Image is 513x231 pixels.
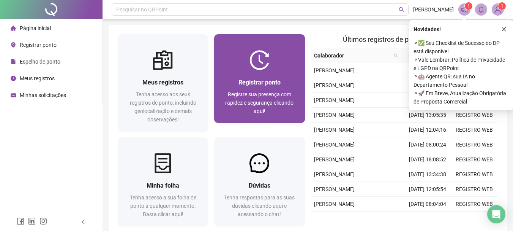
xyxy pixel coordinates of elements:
sup: 1 [465,2,472,10]
span: file [11,59,16,64]
span: Registre sua presença com rapidez e segurança clicando aqui! [225,91,294,114]
span: bell [478,6,485,13]
span: Minha folha [147,182,179,189]
span: linkedin [28,217,36,225]
span: ⚬ 🤖 Agente QR: sua IA no Departamento Pessoal [414,72,508,89]
span: 1 [467,3,470,9]
span: [PERSON_NAME] [314,82,355,88]
span: schedule [11,92,16,98]
td: [DATE] 08:00:24 [404,137,451,152]
span: notification [461,6,468,13]
td: REGISTRO WEB [451,137,498,152]
span: Minhas solicitações [20,92,66,98]
th: Data/Hora [401,48,447,63]
span: Dúvidas [249,182,270,189]
span: [PERSON_NAME] [314,156,355,162]
td: REGISTRO WEB [451,167,498,182]
a: Registrar pontoRegistre sua presença com rapidez e segurança clicando aqui! [214,34,305,123]
td: [DATE] 12:04:16 [404,123,451,137]
span: Novidades ! [414,25,441,33]
span: [PERSON_NAME] [314,201,355,207]
span: Espelho de ponto [20,59,60,65]
span: close [501,27,507,32]
a: Meus registrosTenha acesso aos seus registros de ponto, incluindo geolocalização e demais observa... [118,34,208,131]
td: [DATE] 13:05:35 [404,108,451,123]
td: REGISTRO WEB [451,197,498,212]
span: Página inicial [20,25,51,31]
span: Registrar ponto [238,79,281,86]
span: Registrar ponto [20,42,57,48]
span: left [81,219,86,225]
td: REGISTRO WEB [451,123,498,137]
span: Tenha acesso a sua folha de ponto a qualquer momento. Basta clicar aqui! [130,194,196,217]
span: facebook [17,217,24,225]
span: Últimos registros de ponto sincronizados [343,35,466,43]
td: [DATE] 12:05:54 [404,182,451,197]
sup: Atualize o seu contato no menu Meus Dados [498,2,506,10]
span: [PERSON_NAME] [314,112,355,118]
span: [PERSON_NAME] [314,97,355,103]
span: [PERSON_NAME] [314,171,355,177]
td: [DATE] 18:08:52 [404,152,451,167]
td: [DATE] 12:09:32 [404,63,451,78]
div: Open Intercom Messenger [487,205,505,223]
span: search [399,7,404,13]
td: REGISTRO WEB [451,152,498,167]
span: home [11,25,16,31]
td: [DATE] 08:01:25 [404,78,451,93]
span: environment [11,42,16,48]
span: [PERSON_NAME] [314,186,355,192]
td: [DATE] 13:34:38 [404,167,451,182]
span: search [392,50,400,61]
span: [PERSON_NAME] [314,67,355,73]
span: [PERSON_NAME] [314,142,355,148]
span: Meus registros [20,75,55,81]
span: Colaborador [314,51,391,60]
span: Tenha acesso aos seus registros de ponto, incluindo geolocalização e demais observações! [130,91,196,123]
span: [PERSON_NAME] [413,5,454,14]
span: ⚬ Vale Lembrar: Política de Privacidade e LGPD na QRPoint [414,56,508,72]
a: DúvidasTenha respostas para as suas dúvidas clicando aqui e acessando o chat! [214,137,305,226]
td: REGISTRO WEB [451,182,498,197]
td: REGISTRO WEB [451,212,498,226]
img: 90505 [492,4,504,15]
span: instagram [39,217,47,225]
span: 1 [501,3,504,9]
span: clock-circle [11,76,16,81]
span: Data/Hora [404,51,437,60]
span: Meus registros [142,79,183,86]
a: Minha folhaTenha acesso a sua folha de ponto a qualquer momento. Basta clicar aqui! [118,137,208,226]
td: [DATE] 18:02:11 [404,212,451,226]
span: Tenha respostas para as suas dúvidas clicando aqui e acessando o chat! [224,194,295,217]
span: [PERSON_NAME] [314,127,355,133]
td: REGISTRO WEB [451,108,498,123]
span: ⚬ ✅ Seu Checklist de Sucesso do DP está disponível [414,39,508,56]
span: ⚬ 🚀 Em Breve, Atualização Obrigatória de Proposta Comercial [414,89,508,106]
span: search [394,53,398,58]
td: [DATE] 08:04:04 [404,197,451,212]
td: [DATE] 18:03:18 [404,93,451,108]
